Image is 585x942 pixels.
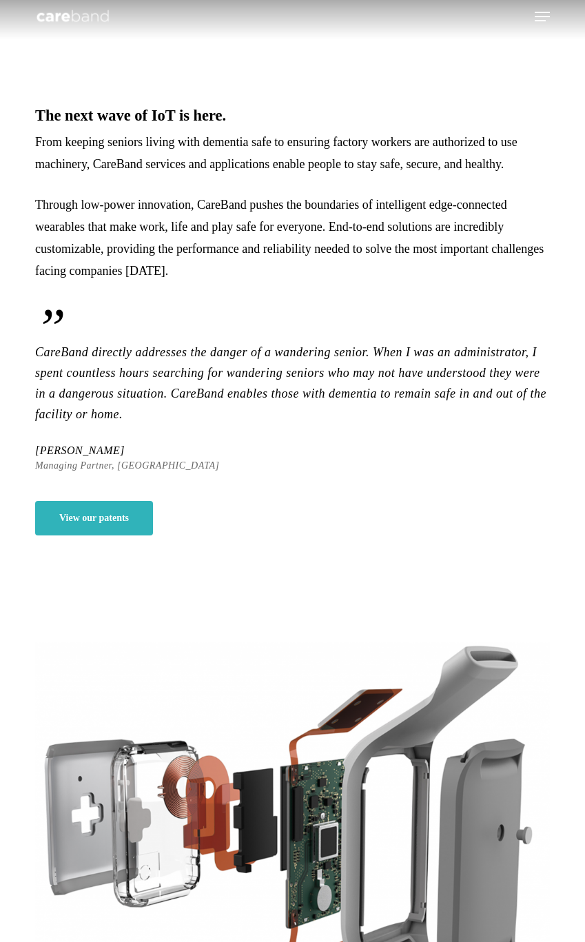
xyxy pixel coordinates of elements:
[35,107,226,124] b: The next wave of IoT is here.
[35,300,550,356] span: ”
[35,135,517,171] span: From keeping seniors living with dementia safe to ensuring factory workers are authorized to use ...
[35,443,220,458] span: [PERSON_NAME]
[59,511,129,525] span: View our patents
[535,10,550,23] a: Navigation Menu
[35,501,153,535] a: View our patents
[35,198,544,278] span: Through low-power innovation, CareBand pushes the boundaries of intelligent edge-connected wearab...
[35,300,550,443] p: CareBand directly addresses the danger of a wandering senior. When I was an administrator, I spen...
[35,458,220,473] span: Managing Partner, [GEOGRAPHIC_DATA]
